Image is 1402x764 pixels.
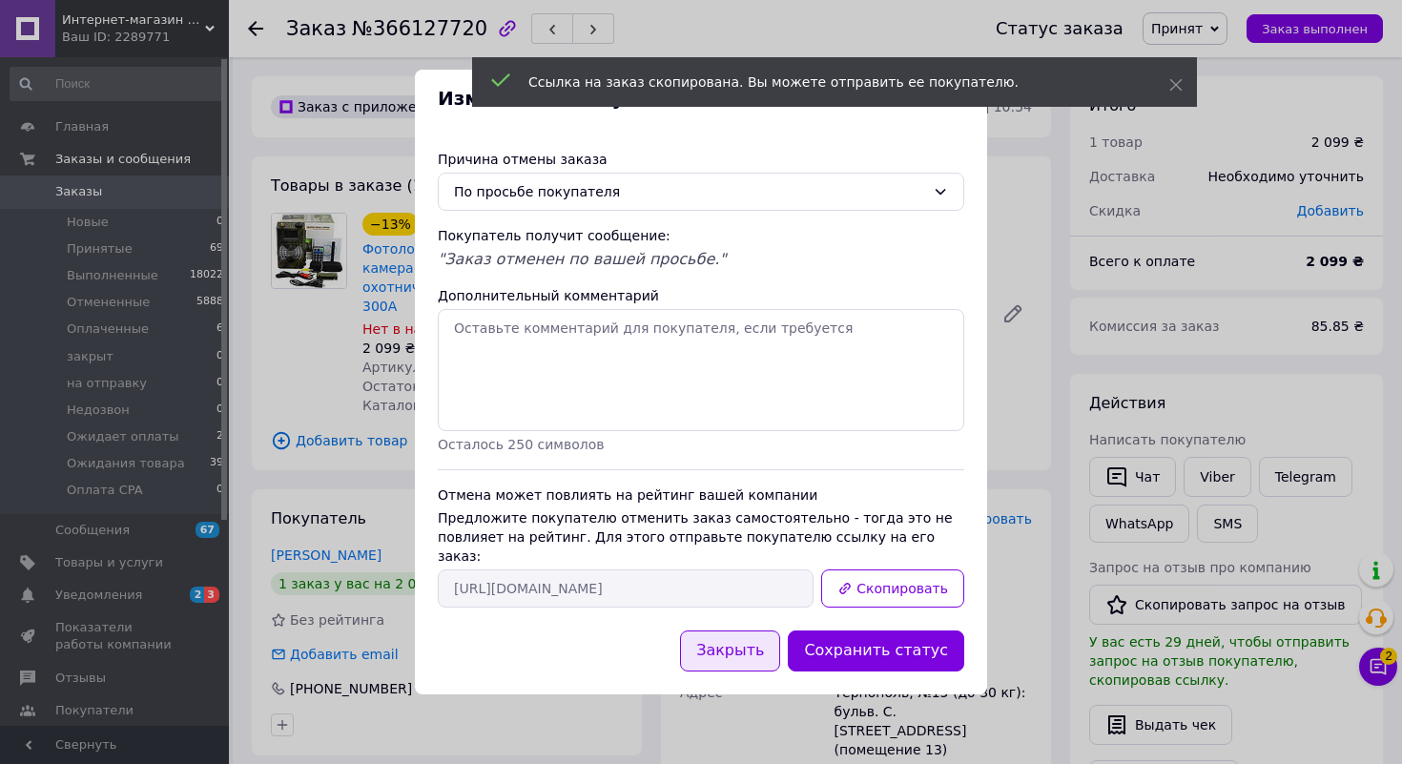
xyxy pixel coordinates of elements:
[788,630,964,671] button: Сохранить статус
[438,508,964,566] div: Предложите покупателю отменить заказ самостоятельно - тогда это не повлияет на рейтинг. Для этого...
[454,181,925,202] div: По просьбе покупателя
[438,437,604,452] span: Осталось 250 символов
[438,288,659,303] label: Дополнительный комментарий
[821,569,964,608] button: Скопировать
[438,85,934,113] span: Изменение статуса заказа
[680,630,780,671] button: Закрыть
[438,150,964,169] div: Причина отмены заказа
[528,72,1122,92] div: Ссылка на заказ скопирована. Вы можете отправить ее покупателю.
[438,226,964,245] div: Покупатель получит сообщение:
[438,485,964,505] div: Отмена может повлиять на рейтинг вашей компании
[438,250,727,268] span: "Заказ отменен по вашей просьбе."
